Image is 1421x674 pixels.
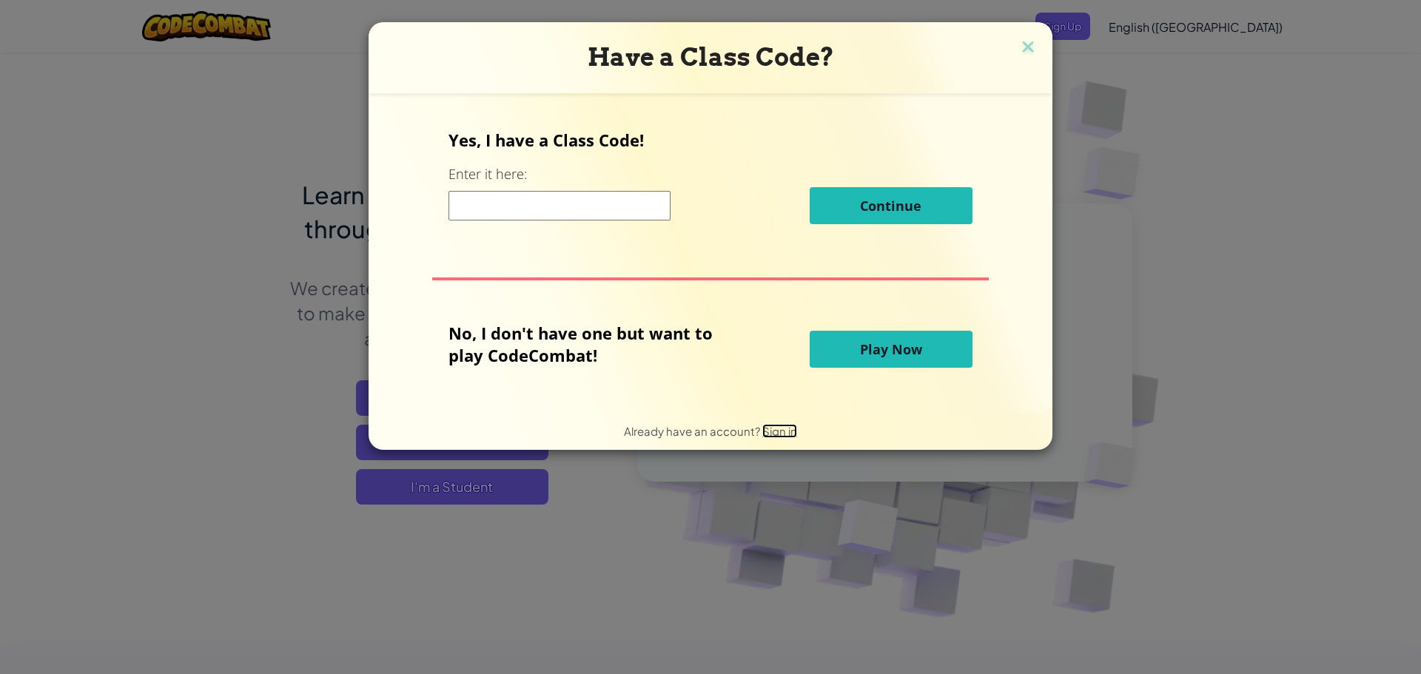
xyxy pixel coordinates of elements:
[810,331,972,368] button: Play Now
[588,42,834,72] span: Have a Class Code?
[810,187,972,224] button: Continue
[449,322,735,366] p: No, I don't have one but want to play CodeCombat!
[762,424,797,438] a: Sign in
[449,129,972,151] p: Yes, I have a Class Code!
[624,424,762,438] span: Already have an account?
[860,340,922,358] span: Play Now
[1018,37,1038,59] img: close icon
[860,197,921,215] span: Continue
[449,165,527,183] label: Enter it here:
